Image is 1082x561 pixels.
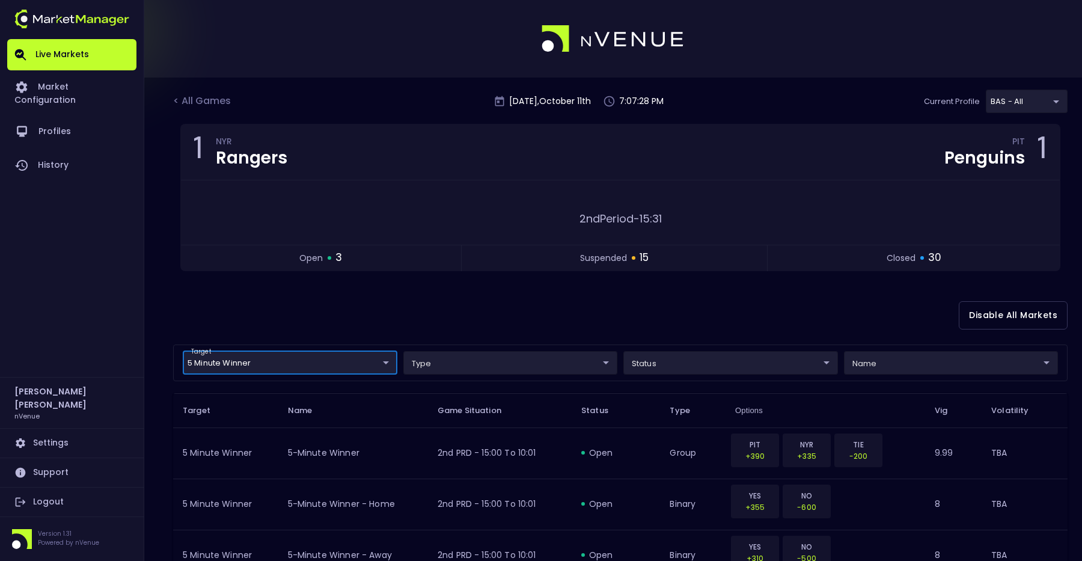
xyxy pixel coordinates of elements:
[1037,134,1048,170] div: 1
[7,458,136,487] a: Support
[173,479,278,530] td: 5 Minute Winner
[191,348,211,356] label: target
[38,538,99,547] p: Powered by nVenue
[640,250,649,266] span: 15
[790,439,823,450] p: NYR
[842,439,875,450] p: TIE
[925,428,982,479] td: 9.99
[634,211,640,226] span: -
[619,95,664,108] p: 7:07:28 PM
[790,490,823,501] p: NO
[959,301,1068,330] button: Disable All Markets
[726,393,925,428] th: Options
[7,488,136,517] a: Logout
[944,150,1025,167] div: Penguins
[7,149,136,182] a: History
[928,250,941,266] span: 30
[288,405,328,416] span: Name
[581,498,650,510] div: open
[183,351,397,375] div: target
[935,405,963,416] span: Vig
[790,541,823,553] p: NO
[335,250,342,266] span: 3
[670,405,706,416] span: Type
[7,115,136,149] a: Profiles
[216,150,287,167] div: Rangers
[790,501,823,513] p: -600
[844,351,1059,375] div: target
[982,479,1068,530] td: TBA
[542,25,685,53] img: logo
[739,541,771,553] p: YES
[173,94,233,109] div: < All Games
[924,96,980,108] p: Current Profile
[887,252,915,265] span: closed
[193,134,204,170] div: 1
[1012,138,1025,148] div: PIT
[403,351,618,375] div: target
[739,439,771,450] p: PIT
[986,90,1068,113] div: target
[660,479,726,530] td: binary
[790,450,823,462] p: +335
[982,428,1068,479] td: TBA
[581,447,650,459] div: open
[14,411,40,420] h3: nVenue
[173,428,278,479] td: 5 Minute Winner
[660,428,726,479] td: group
[581,549,650,561] div: open
[183,405,226,416] span: Target
[739,450,771,462] p: +390
[38,529,99,538] p: Version 1.31
[438,405,517,416] span: Game Situation
[580,252,627,265] span: suspended
[581,405,624,416] span: Status
[925,479,982,530] td: 8
[623,351,838,375] div: target
[278,428,428,479] td: 5-Minute Winner
[579,211,634,226] span: 2nd Period
[7,70,136,115] a: Market Configuration
[739,501,771,513] p: +355
[14,385,129,411] h2: [PERSON_NAME] [PERSON_NAME]
[991,405,1044,416] span: Volatility
[428,428,572,479] td: 2nd PRD - 15:00 to 10:01
[428,479,572,530] td: 2nd PRD - 15:00 to 10:01
[14,10,129,28] img: logo
[7,529,136,549] div: Version 1.31Powered by nVenue
[299,252,323,265] span: open
[739,490,771,501] p: YES
[509,95,591,108] p: [DATE] , October 11 th
[640,211,662,226] span: 15:31
[7,429,136,458] a: Settings
[842,450,875,462] p: -200
[7,39,136,70] a: Live Markets
[216,138,287,148] div: NYR
[278,479,428,530] td: 5-Minute Winner - Home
